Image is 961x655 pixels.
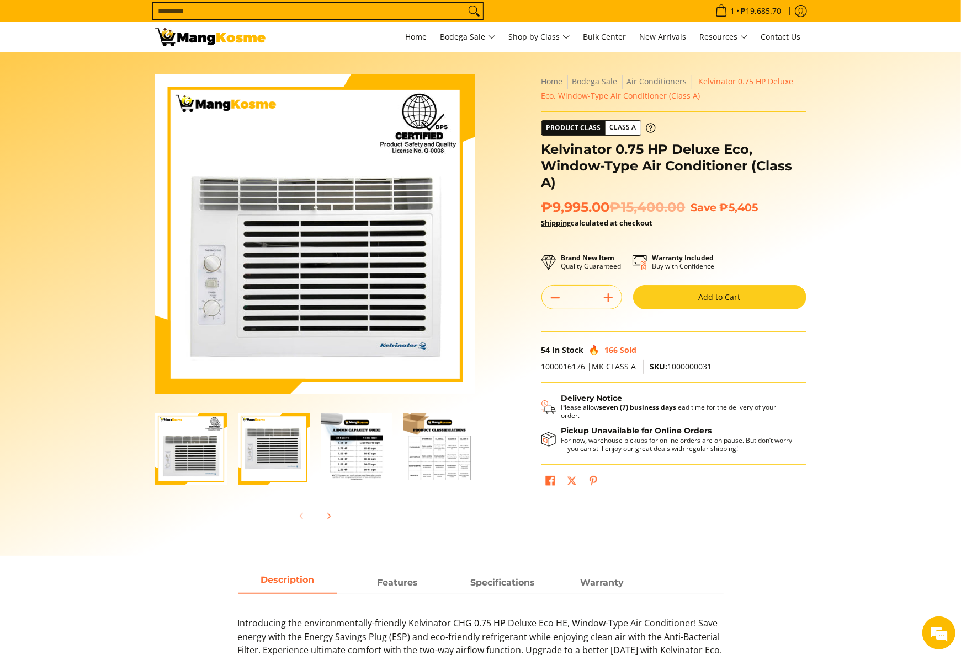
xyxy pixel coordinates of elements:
button: Next [316,504,341,528]
span: ₱5,405 [720,201,758,214]
a: New Arrivals [634,22,692,52]
span: Resources [700,30,748,44]
a: Air Conditioners [627,76,687,87]
span: 1 [729,7,737,15]
a: Pin on Pinterest [586,473,601,492]
span: Sold [620,345,637,355]
span: We're online! [64,139,152,250]
div: Minimize live chat window [181,6,208,32]
img: Kelvinator 0.75 HP Deluxe Eco, Window-Type Air Conditioner (Class A)-3 [321,413,392,485]
strong: Warranty Included [652,253,714,262]
a: Home [541,76,563,87]
a: Shipping [541,218,571,228]
strong: seven (7) business days [599,402,677,412]
span: ₱9,995.00 [541,199,686,216]
span: In Stock [553,345,584,355]
a: Post on X [564,473,580,492]
a: Description 2 [453,573,553,594]
img: Kelvinator 0.75 HP Deluxe Eco, Window-Type Air Conditioner (Class A) [155,74,475,394]
span: New Arrivals [640,31,687,42]
span: Bulk Center [583,31,626,42]
span: Specifications [453,573,553,593]
span: Product Class [542,121,606,135]
img: Kelvinator 0.75 HP Deluxe Eco, Window-Type Aircon l Mang Kosme [155,28,266,46]
img: Kelvinator 0.75 HP Deluxe Eco, Window-Type Air Conditioner (Class A)-1 [155,413,227,485]
img: kelvinator-.75hp-deluxe-eco-window-type-aircon-class-b-full-view-mang-kosme [238,413,310,485]
span: ₱19,685.70 [740,7,783,15]
strong: calculated at checkout [541,218,653,228]
h1: Kelvinator 0.75 HP Deluxe Eco, Window-Type Air Conditioner (Class A) [541,141,806,191]
nav: Main Menu [277,22,806,52]
strong: Brand New Item [561,253,615,262]
a: Description 3 [553,573,652,594]
button: Add to Cart [633,285,806,309]
a: Home [400,22,433,52]
a: Contact Us [756,22,806,52]
button: Shipping & Delivery [541,394,795,420]
a: Bulk Center [578,22,632,52]
strong: Pickup Unavailable for Online Orders [561,426,712,436]
p: Buy with Confidence [652,254,715,270]
span: Shop by Class [509,30,570,44]
nav: Breadcrumbs [541,74,806,103]
span: 1000016176 |MK CLASS A [541,361,636,372]
a: Bodega Sale [572,76,618,87]
div: Chat with us now [57,62,185,76]
span: 1000000031 [650,361,712,372]
span: Home [406,31,427,42]
a: Product Class Class A [541,120,656,136]
button: Add [595,289,622,307]
p: Please allow lead time for the delivery of your order. [561,403,795,420]
textarea: Type your message and hit 'Enter' [6,301,210,340]
span: Bodega Sale [440,30,496,44]
strong: Delivery Notice [561,393,623,403]
span: Contact Us [761,31,801,42]
a: Resources [694,22,753,52]
span: Features [348,573,448,593]
del: ₱15,400.00 [610,199,686,216]
span: SKU: [650,361,668,372]
button: Search [465,3,483,19]
span: Description [238,573,337,593]
a: Description 1 [348,573,448,594]
a: Bodega Sale [435,22,501,52]
span: 166 [605,345,618,355]
a: Shop by Class [503,22,576,52]
p: For now, warehouse pickups for online orders are on pause. But don’t worry—you can still enjoy ou... [561,436,795,453]
img: Kelvinator 0.75 HP Deluxe Eco, Window-Type Air Conditioner (Class A)-4 [403,413,475,485]
span: Class A [606,121,641,135]
p: Quality Guaranteed [561,254,622,270]
a: Share on Facebook [543,473,558,492]
span: 54 [541,345,550,355]
span: Save [691,201,717,214]
strong: Warranty [580,577,624,588]
span: • [712,5,785,17]
a: Description [238,573,337,594]
span: Kelvinator 0.75 HP Deluxe Eco, Window-Type Air Conditioner (Class A) [541,76,794,101]
button: Subtract [542,289,569,307]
